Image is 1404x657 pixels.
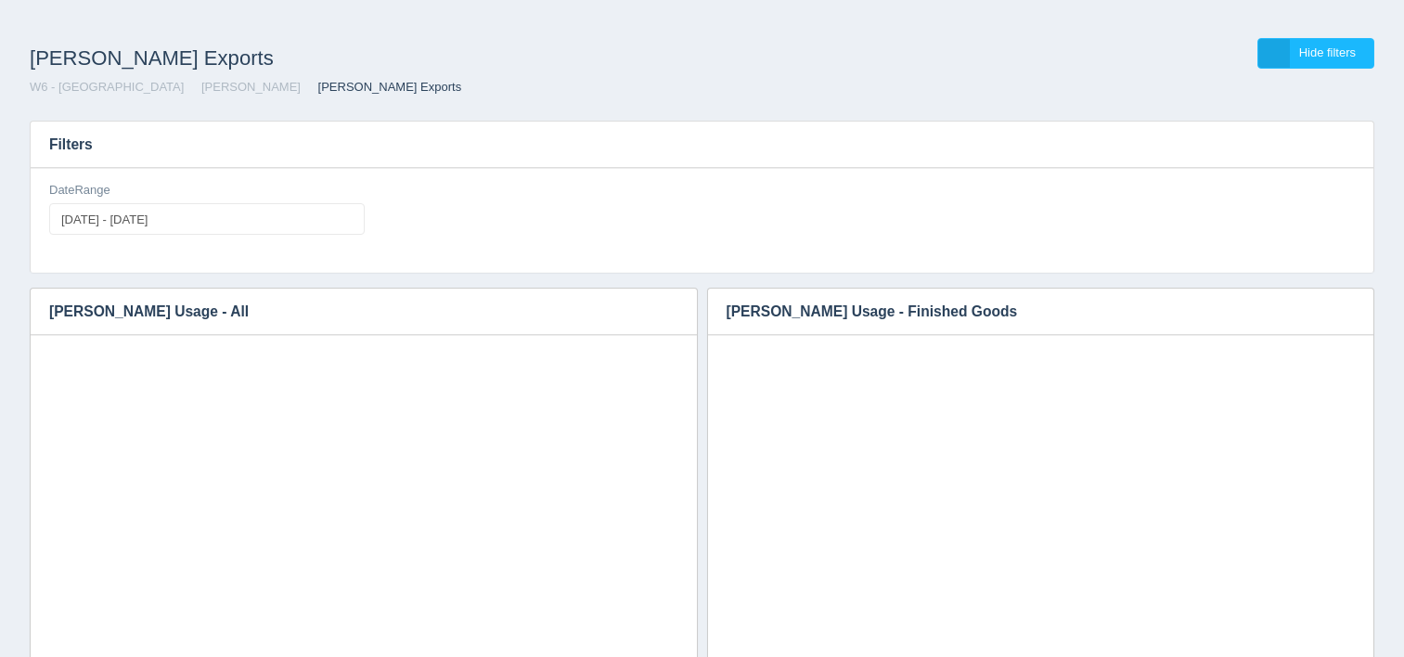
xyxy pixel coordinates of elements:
a: W6 - [GEOGRAPHIC_DATA] [30,80,184,94]
h3: [PERSON_NAME] Usage - All [31,289,669,335]
li: [PERSON_NAME] Exports [304,79,462,97]
label: DateRange [49,182,110,200]
h3: Filters [31,122,1373,168]
h1: [PERSON_NAME] Exports [30,38,702,79]
h3: [PERSON_NAME] Usage - Finished Goods [708,289,1346,335]
span: Hide filters [1299,45,1356,59]
a: Hide filters [1257,38,1374,69]
a: [PERSON_NAME] [201,80,301,94]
